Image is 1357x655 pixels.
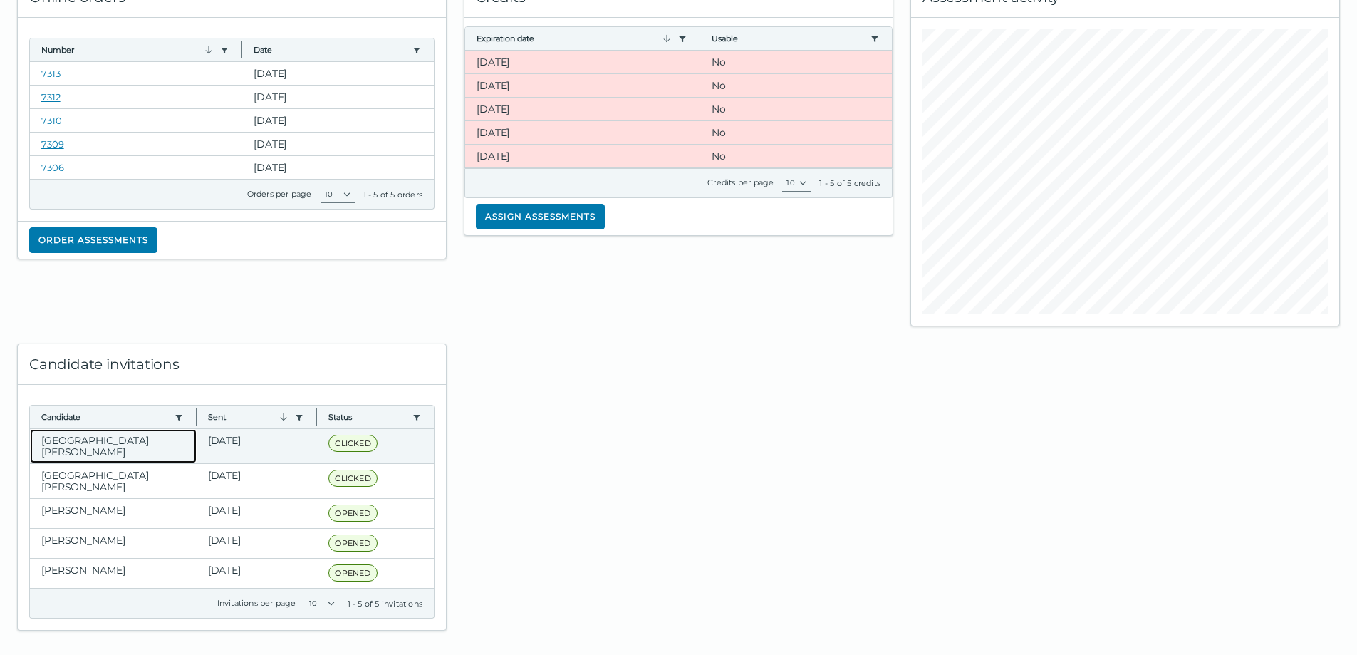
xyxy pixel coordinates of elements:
[30,529,197,558] clr-dg-cell: [PERSON_NAME]
[328,435,377,452] span: CLICKED
[328,535,377,552] span: OPENED
[247,189,312,199] label: Orders per page
[700,145,892,167] clr-dg-cell: No
[197,464,318,498] clr-dg-cell: [DATE]
[328,411,407,423] button: Status
[242,109,434,132] clr-dg-cell: [DATE]
[242,156,434,179] clr-dg-cell: [DATE]
[363,189,422,200] div: 1 - 5 of 5 orders
[465,121,700,144] clr-dg-cell: [DATE]
[197,559,318,588] clr-dg-cell: [DATE]
[465,51,700,73] clr-dg-cell: [DATE]
[197,529,318,558] clr-dg-cell: [DATE]
[707,177,774,187] label: Credits per page
[30,559,197,588] clr-dg-cell: [PERSON_NAME]
[30,464,197,498] clr-dg-cell: [GEOGRAPHIC_DATA][PERSON_NAME]
[208,411,290,423] button: Sent
[192,401,201,432] button: Column resize handle
[348,598,422,609] div: 1 - 5 of 5 invitations
[242,133,434,155] clr-dg-cell: [DATE]
[41,44,214,56] button: Number
[237,34,246,65] button: Column resize handle
[30,499,197,528] clr-dg-cell: [PERSON_NAME]
[328,564,377,582] span: OPENED
[819,177,880,189] div: 1 - 5 of 5 credits
[29,227,157,253] button: Order assessments
[41,411,169,423] button: Candidate
[217,598,296,608] label: Invitations per page
[328,505,377,522] span: OPENED
[700,121,892,144] clr-dg-cell: No
[242,86,434,108] clr-dg-cell: [DATE]
[197,499,318,528] clr-dg-cell: [DATE]
[197,429,318,463] clr-dg-cell: [DATE]
[242,62,434,85] clr-dg-cell: [DATE]
[476,204,605,229] button: Assign assessments
[41,162,64,173] a: 7306
[700,98,892,120] clr-dg-cell: No
[30,429,197,463] clr-dg-cell: [GEOGRAPHIC_DATA][PERSON_NAME]
[41,138,64,150] a: 7309
[465,74,700,97] clr-dg-cell: [DATE]
[41,68,61,79] a: 7313
[41,91,61,103] a: 7312
[312,401,321,432] button: Column resize handle
[477,33,672,44] button: Expiration date
[18,344,446,385] div: Candidate invitations
[465,98,700,120] clr-dg-cell: [DATE]
[712,33,865,44] button: Usable
[695,23,705,53] button: Column resize handle
[700,74,892,97] clr-dg-cell: No
[254,44,407,56] button: Date
[465,145,700,167] clr-dg-cell: [DATE]
[700,51,892,73] clr-dg-cell: No
[328,470,377,487] span: CLICKED
[41,115,62,126] a: 7310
